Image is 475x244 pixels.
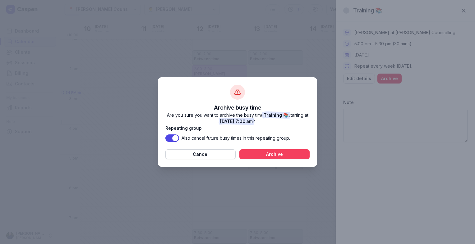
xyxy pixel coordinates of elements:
[165,124,202,132] div: Repeating group
[165,149,236,159] button: Cancel
[214,103,261,112] div: Archive busy time
[169,151,232,158] span: Cancel
[243,151,306,158] span: Archive
[220,119,253,124] span: [DATE] 7:00 am
[239,149,310,159] button: Archive
[165,112,310,124] div: Are you sure you want to archive the busy time starting at ?
[182,135,290,141] div: Also cancel future busy times in this repeating group.
[264,112,288,118] span: Training 📚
